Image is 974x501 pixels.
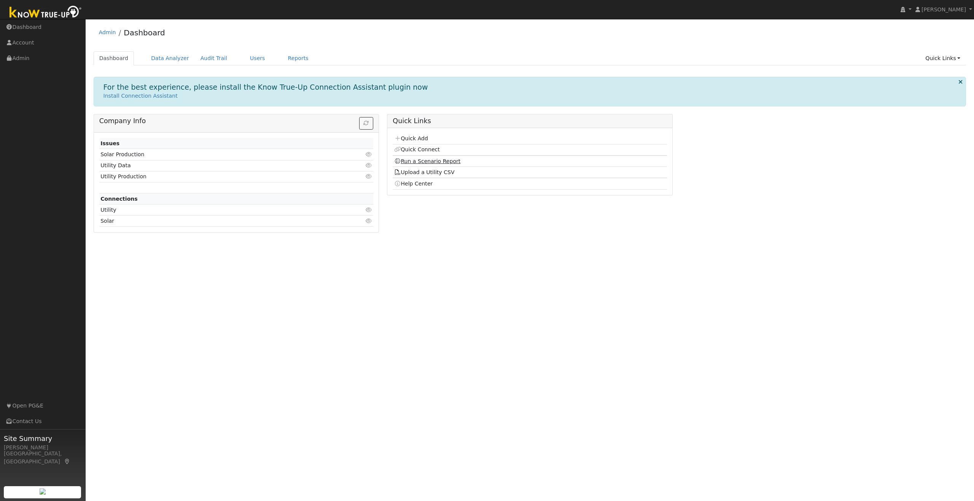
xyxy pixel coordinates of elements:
td: Solar Production [99,149,329,160]
i: Click to view [365,218,372,224]
td: Utility [99,205,329,216]
a: Install Connection Assistant [103,93,178,99]
td: Utility Production [99,171,329,182]
div: [PERSON_NAME] [4,444,81,452]
img: Know True-Up [6,4,86,21]
a: Users [244,51,271,65]
i: Click to view [365,163,372,168]
td: Solar [99,216,329,227]
h1: For the best experience, please install the Know True-Up Connection Assistant plugin now [103,83,428,92]
a: Data Analyzer [145,51,195,65]
a: Help Center [394,181,433,187]
span: [PERSON_NAME] [921,6,966,13]
i: Click to view [365,152,372,157]
i: Click to view [365,174,372,179]
i: Click to view [365,207,372,212]
div: [GEOGRAPHIC_DATA], [GEOGRAPHIC_DATA] [4,450,81,466]
a: Quick Connect [394,146,440,152]
a: Upload a Utility CSV [394,169,455,175]
strong: Connections [100,196,138,202]
a: Dashboard [94,51,134,65]
h5: Quick Links [393,117,667,125]
a: Map [64,458,71,465]
a: Run a Scenario Report [394,158,461,164]
a: Dashboard [124,28,165,37]
a: Quick Add [394,135,428,141]
td: Utility Data [99,160,329,171]
strong: Issues [100,140,119,146]
h5: Company Info [99,117,373,125]
a: Audit Trail [195,51,233,65]
a: Quick Links [920,51,966,65]
a: Reports [282,51,314,65]
a: Admin [99,29,116,35]
span: Site Summary [4,433,81,444]
img: retrieve [40,488,46,495]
